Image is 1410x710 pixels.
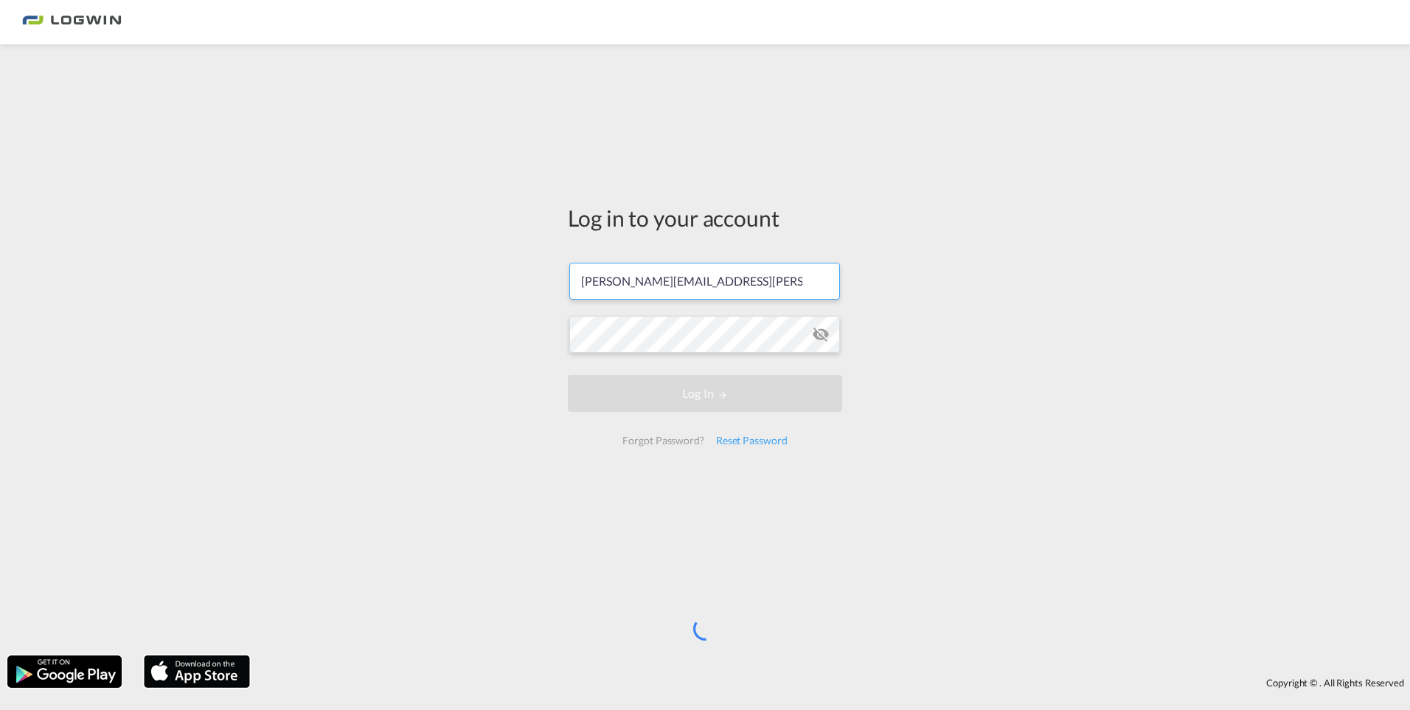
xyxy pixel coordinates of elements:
[617,427,709,454] div: Forgot Password?
[568,375,842,412] button: LOGIN
[568,202,842,233] div: Log in to your account
[710,427,793,454] div: Reset Password
[812,325,830,343] md-icon: icon-eye-off
[142,654,251,689] img: apple.png
[22,6,122,39] img: bc73a0e0d8c111efacd525e4c8ad7d32.png
[6,654,123,689] img: google.png
[569,263,840,300] input: Enter email/phone number
[257,670,1410,695] div: Copyright © . All Rights Reserved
